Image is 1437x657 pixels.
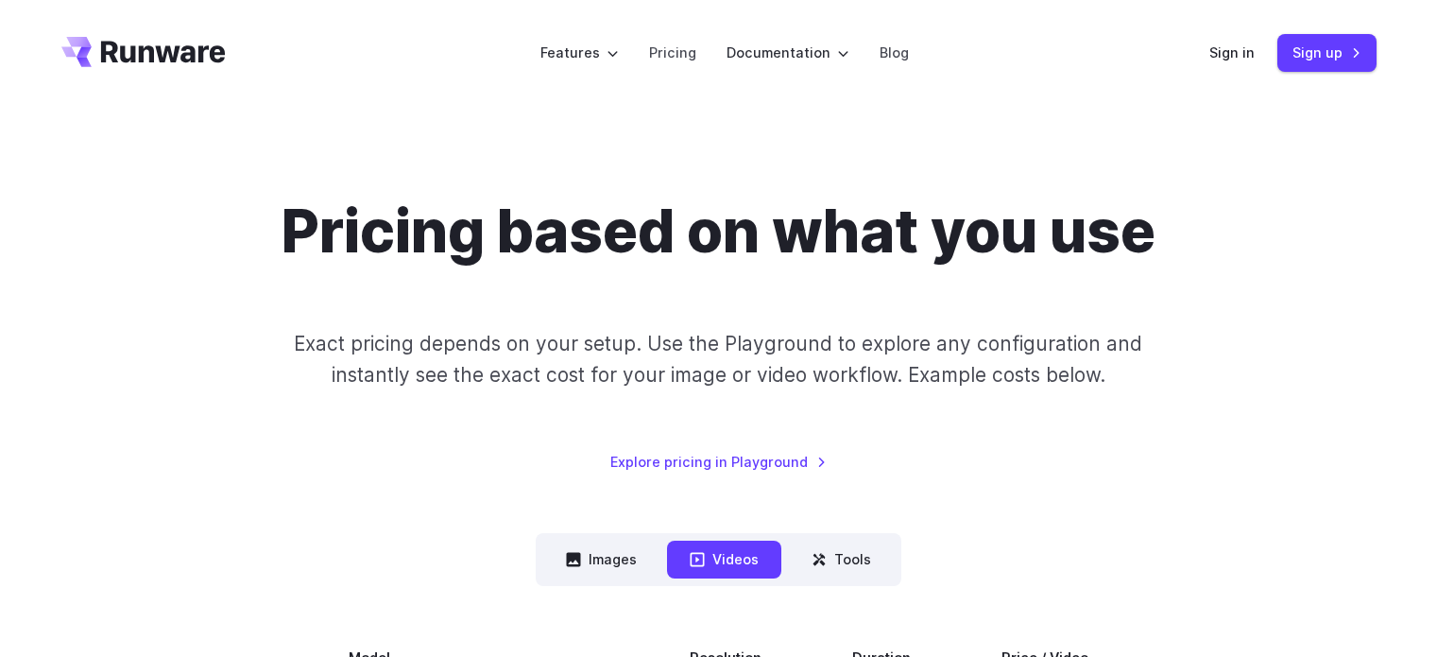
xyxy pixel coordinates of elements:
a: Go to / [61,37,226,67]
h1: Pricing based on what you use [282,197,1155,268]
button: Videos [667,541,781,578]
a: Blog [880,42,909,63]
a: Sign up [1277,34,1377,71]
a: Sign in [1209,42,1255,63]
button: Images [543,541,659,578]
p: Exact pricing depends on your setup. Use the Playground to explore any configuration and instantl... [258,328,1178,391]
a: Explore pricing in Playground [610,451,827,473]
a: Pricing [649,42,696,63]
label: Features [540,42,619,63]
label: Documentation [727,42,849,63]
button: Tools [789,541,894,578]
